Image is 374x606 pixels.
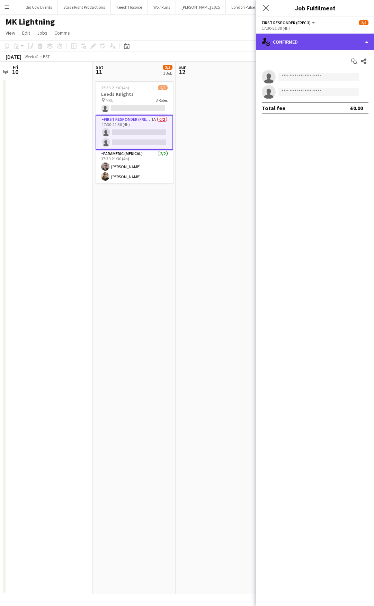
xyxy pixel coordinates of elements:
[3,28,18,37] a: View
[34,28,50,37] a: Jobs
[12,68,18,76] span: 10
[350,105,363,111] div: £0.00
[96,115,173,150] app-card-role: First Responder (FREC 3)1A0/217:30-21:30 (4h)
[96,81,173,183] app-job-card: 17:30-21:30 (4h)2/5Leeds Knights MKL3 RolesEmergency Care Assistant (Medical)2A0/117:30-21:30 (4h...
[19,28,33,37] a: Edit
[101,85,129,90] span: 17:30-21:30 (4h)
[158,85,168,90] span: 2/5
[262,105,285,111] div: Total fee
[96,91,173,97] h3: Leeds Knights
[177,68,187,76] span: 12
[163,71,172,76] div: 1 Job
[359,20,368,25] span: 2/5
[178,64,187,70] span: Sun
[43,54,50,59] div: BST
[52,28,73,37] a: Comms
[96,150,173,183] app-card-role: Paramedic (Medical)2/217:30-21:30 (4h)[PERSON_NAME][PERSON_NAME]
[6,17,55,27] h1: MK Lightning
[20,0,58,14] button: Big Cow Events
[96,64,103,70] span: Sat
[256,3,374,12] h3: Job Fulfilment
[176,0,226,14] button: [PERSON_NAME] 2025
[156,98,168,103] span: 3 Roles
[106,98,113,103] span: MKL
[256,34,374,50] div: Confirmed
[23,54,40,59] span: Week 41
[54,30,70,36] span: Comms
[95,68,103,76] span: 11
[262,20,316,25] button: First Responder (FREC 3)
[13,64,18,70] span: Fri
[6,53,21,60] div: [DATE]
[262,26,368,31] div: 17:30-21:30 (4h)
[6,30,15,36] span: View
[262,20,311,25] span: First Responder (FREC 3)
[148,0,176,14] button: Wolf Runs
[58,0,111,14] button: Stage Right Productions
[163,65,172,70] span: 2/5
[22,30,30,36] span: Edit
[226,0,274,14] button: London Pulse Netball
[111,0,148,14] button: Keech Hospice
[37,30,47,36] span: Jobs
